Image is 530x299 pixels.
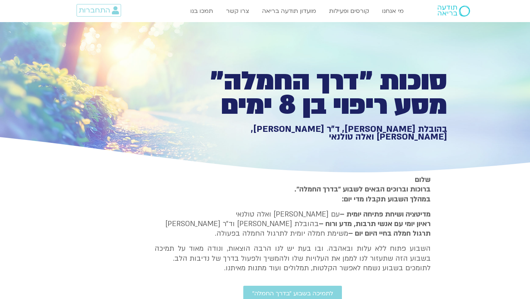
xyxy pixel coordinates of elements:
p: עם [PERSON_NAME] ואלה טולנאי בהובלת [PERSON_NAME] וד״ר [PERSON_NAME] משימת חמלה יומית לתרגול החמל... [155,210,431,239]
a: התחברות [77,4,121,17]
a: צרו קשר [222,4,253,18]
h1: סוכות ״דרך החמלה״ מסע ריפוי בן 8 ימים [192,69,447,117]
a: קורסים ופעילות [325,4,373,18]
img: תודעה בריאה [438,6,470,17]
strong: שלום [415,175,431,184]
h1: בהובלת [PERSON_NAME], ד״ר [PERSON_NAME], [PERSON_NAME] ואלה טולנאי [192,125,447,141]
strong: מדיטציה ושיחת פתיחה יומית – [340,210,431,219]
span: התחברות [79,6,110,14]
a: תמכו בנו [187,4,217,18]
p: השבוע פתוח ללא עלות ובאהבה. ובו בעת יש לנו הרבה הוצאות, ונודה מאוד על תמיכה בשבוע הזה שתעזור לנו ... [155,244,431,273]
strong: ברוכות וברוכים הבאים לשבוע ״בדרך החמלה״. במהלך השבוע תקבלו מדי יום: [294,184,431,204]
b: ראיון יומי עם אנשי תרבות, מדע ורוח – [319,219,431,229]
span: לתמיכה בשבוע ״בדרך החמלה״ [252,290,333,297]
a: מועדון תודעה בריאה [258,4,320,18]
b: תרגול חמלה בחיי היום יום – [348,229,431,238]
a: מי אנחנו [378,4,407,18]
